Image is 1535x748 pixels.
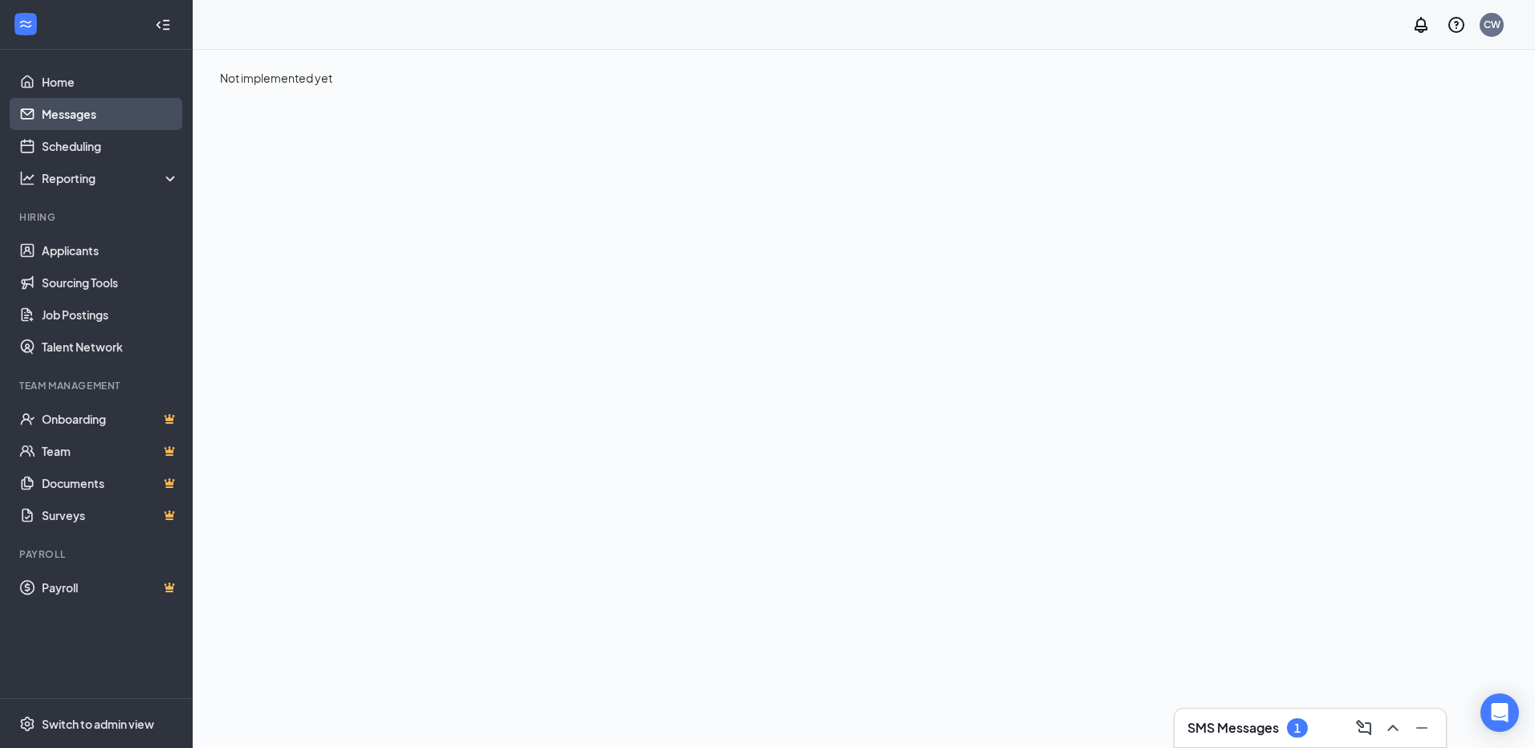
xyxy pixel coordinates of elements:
[1378,715,1404,741] button: ChevronUp
[1383,718,1403,738] svg: ChevronUp
[220,69,1508,87] div: Not implemented yet
[42,98,179,130] a: Messages
[19,170,35,186] svg: Analysis
[18,16,34,32] svg: WorkstreamLogo
[19,210,176,224] div: Hiring
[1447,15,1466,35] svg: QuestionInfo
[19,547,176,561] div: Payroll
[42,403,179,435] a: OnboardingCrown
[1354,718,1374,738] svg: ComposeMessage
[42,234,179,266] a: Applicants
[42,66,179,98] a: Home
[1411,15,1431,35] svg: Notifications
[42,499,179,531] a: SurveysCrown
[42,716,154,732] div: Switch to admin view
[19,716,35,732] svg: Settings
[1412,718,1431,738] svg: Minimize
[42,299,179,331] a: Job Postings
[1480,693,1519,732] div: Open Intercom Messenger
[1350,715,1375,741] button: ComposeMessage
[42,331,179,363] a: Talent Network
[1484,18,1500,31] div: CW
[155,17,171,33] svg: Collapse
[42,170,180,186] div: Reporting
[1294,722,1301,735] div: 1
[1407,715,1433,741] button: Minimize
[42,467,179,499] a: DocumentsCrown
[42,571,179,604] a: PayrollCrown
[19,379,176,392] div: Team Management
[42,130,179,162] a: Scheduling
[1187,719,1279,737] h3: SMS Messages
[42,435,179,467] a: TeamCrown
[42,266,179,299] a: Sourcing Tools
